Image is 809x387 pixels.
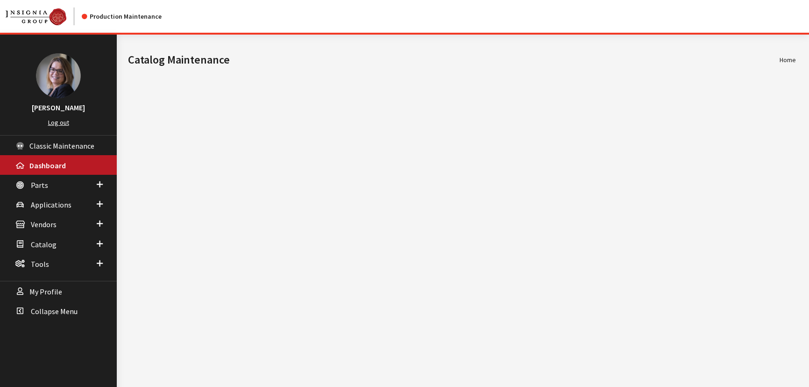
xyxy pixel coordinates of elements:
[29,287,62,296] span: My Profile
[780,55,796,65] li: Home
[31,240,57,249] span: Catalog
[128,51,780,68] h1: Catalog Maintenance
[48,118,69,127] a: Log out
[29,141,94,150] span: Classic Maintenance
[31,200,71,209] span: Applications
[6,7,82,25] a: Insignia Group logo
[31,180,48,190] span: Parts
[6,8,66,25] img: Catalog Maintenance
[29,161,66,170] span: Dashboard
[9,102,107,113] h3: [PERSON_NAME]
[31,259,49,269] span: Tools
[82,12,162,21] div: Production Maintenance
[31,220,57,229] span: Vendors
[36,53,81,98] img: Kim Callahan Collins
[31,307,78,316] span: Collapse Menu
